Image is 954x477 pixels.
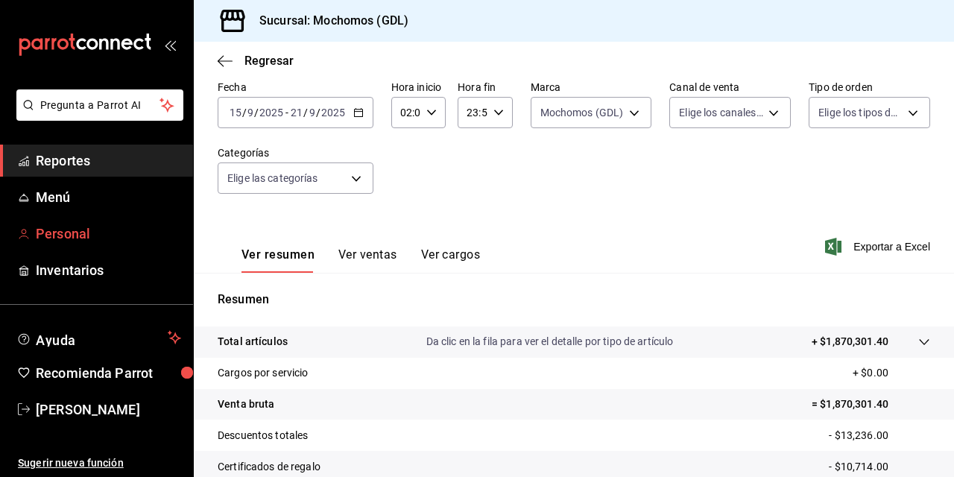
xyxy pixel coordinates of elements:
a: Pregunta a Parrot AI [10,108,183,124]
span: / [254,107,259,119]
p: Da clic en la fila para ver el detalle por tipo de artículo [426,334,674,350]
button: Ver ventas [338,247,397,273]
span: Elige los tipos de orden [818,105,903,120]
font: Inventarios [36,262,104,278]
label: Marca [531,82,652,92]
button: Pregunta a Parrot AI [16,89,183,121]
font: Reportes [36,153,90,168]
font: Personal [36,226,90,241]
h3: Sucursal: Mochomos (GDL) [247,12,408,30]
p: Total artículos [218,334,288,350]
span: Regresar [244,54,294,68]
span: Elige los canales de venta [679,105,763,120]
font: Recomienda Parrot [36,365,153,381]
font: Sugerir nueva función [18,457,124,469]
label: Categorías [218,148,373,158]
p: Descuentos totales [218,428,308,443]
span: - [285,107,288,119]
span: / [242,107,247,119]
button: open_drawer_menu [164,39,176,51]
p: - $13,236.00 [829,428,930,443]
p: Certificados de regalo [218,459,320,475]
button: Exportar a Excel [828,238,930,256]
p: Resumen [218,291,930,309]
label: Tipo de orden [809,82,930,92]
font: Exportar a Excel [853,241,930,253]
label: Fecha [218,82,373,92]
label: Hora fin [458,82,512,92]
input: -- [309,107,316,119]
span: Pregunta a Parrot AI [40,98,160,113]
font: Menú [36,189,71,205]
p: = $1,870,301.40 [812,397,930,412]
p: + $1,870,301.40 [812,334,888,350]
p: Cargos por servicio [218,365,309,381]
label: Hora inicio [391,82,446,92]
span: Mochomos (GDL) [540,105,624,120]
label: Canal de venta [669,82,791,92]
span: / [303,107,308,119]
input: -- [229,107,242,119]
div: Pestañas de navegación [241,247,480,273]
p: + $0.00 [853,365,930,381]
span: Elige las categorías [227,171,318,186]
input: -- [247,107,254,119]
input: ---- [259,107,284,119]
button: Regresar [218,54,294,68]
input: ---- [320,107,346,119]
span: Ayuda [36,329,162,347]
font: [PERSON_NAME] [36,402,140,417]
font: Ver resumen [241,247,315,262]
button: Ver cargos [421,247,481,273]
span: / [316,107,320,119]
p: Venta bruta [218,397,274,412]
p: - $10,714.00 [829,459,930,475]
input: -- [290,107,303,119]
